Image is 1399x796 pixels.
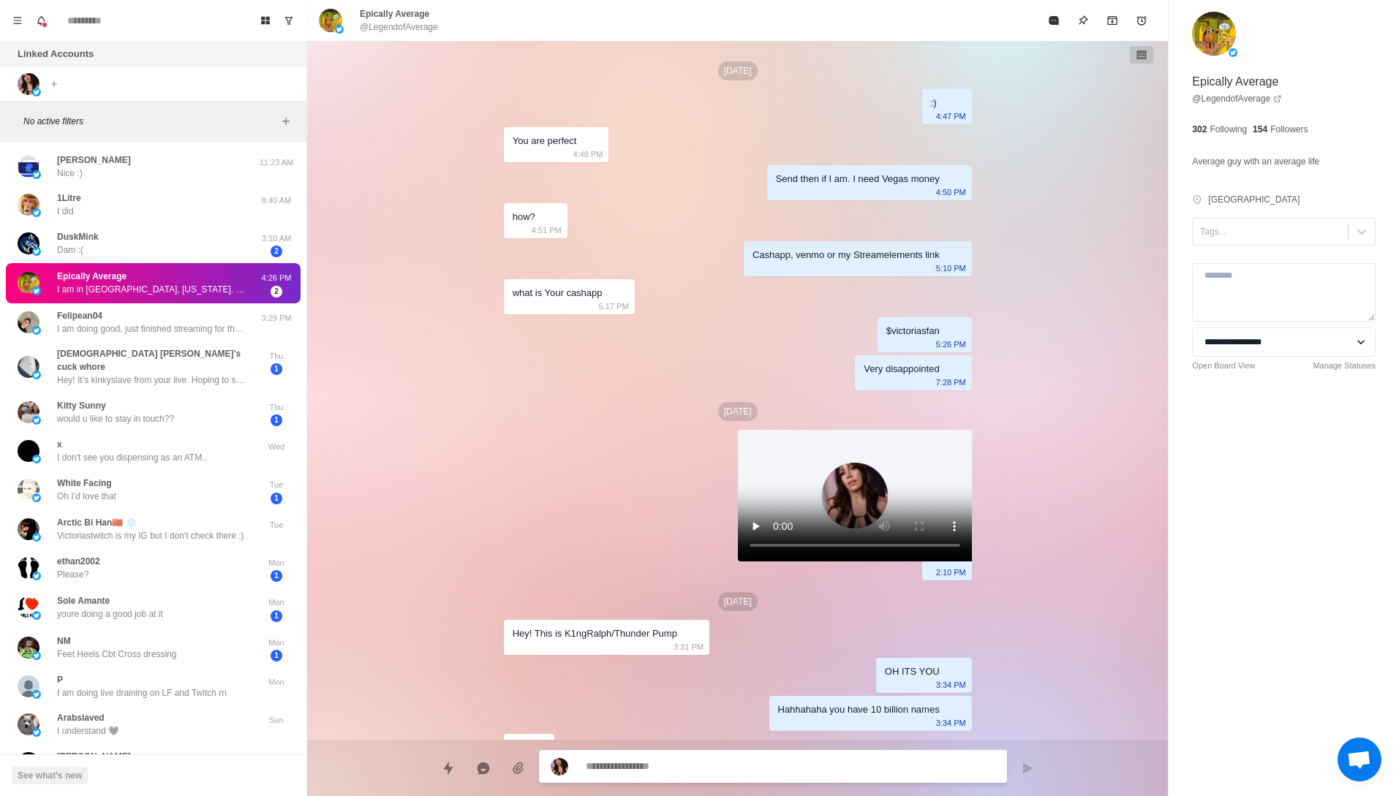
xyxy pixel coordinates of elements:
[18,232,39,254] img: picture
[57,607,163,621] p: youre doing a good job at it
[469,754,498,783] button: Reply with AI
[18,156,39,178] img: picture
[57,243,83,257] p: Dam :(
[718,402,758,421] p: [DATE]
[258,350,295,363] p: Thu
[57,412,174,425] p: would u like to stay in touch??
[258,272,295,284] p: 4:26 PM
[936,677,966,693] p: 3:34 PM
[885,664,940,680] div: OH ITS YOU
[335,25,344,34] img: picture
[277,113,295,130] button: Add filters
[271,363,282,375] span: 1
[18,356,39,378] img: picture
[18,518,39,540] img: picture
[18,752,39,774] img: picture
[57,270,127,283] p: Epically Average
[32,287,41,295] img: picture
[32,690,41,699] img: picture
[57,347,258,374] p: [DEMOGRAPHIC_DATA] [PERSON_NAME]’s cuck whore
[57,634,71,648] p: NM
[18,637,39,659] img: picture
[513,626,677,642] div: Hey! This is K1ngRalph/Thunder Pump
[57,555,100,568] p: ethan2002
[1192,92,1282,105] a: @LegendofAverage
[18,440,39,462] img: picture
[32,533,41,542] img: picture
[258,714,295,727] p: Sun
[936,564,966,580] p: 2:10 PM
[12,767,88,784] button: See what's new
[18,675,39,697] img: picture
[513,285,603,301] div: what is Your cashapp
[258,557,295,569] p: Mon
[29,9,53,32] button: Notifications
[57,648,176,661] p: Feet Heels Cbt Cross dressing
[57,711,105,724] p: Arabslaved
[271,246,282,257] span: 2
[57,205,74,218] p: I did
[1068,6,1098,35] button: Pin
[936,374,966,390] p: 7:28 PM
[32,728,41,737] img: picture
[32,651,41,660] img: picture
[57,438,62,451] p: x
[57,673,63,686] p: P
[6,9,29,32] button: Menu
[258,596,295,609] p: Mon
[32,371,41,379] img: picture
[57,686,227,700] p: I am doing live draining on LF and Twitch rn
[1192,73,1278,91] p: Epically Average
[57,309,102,322] p: Felipean04
[18,194,39,216] img: picture
[1270,123,1308,136] p: Followers
[57,230,99,243] p: DuskMink
[573,146,603,162] p: 4:48 PM
[258,479,295,491] p: Tue
[513,133,577,149] div: You are perfect
[271,286,282,297] span: 2
[258,401,295,414] p: Thu
[1039,6,1068,35] button: Mark as read
[513,209,535,225] div: how?
[18,272,39,294] img: picture
[258,676,295,689] p: Mon
[1192,123,1207,136] p: 302
[32,326,41,335] img: picture
[258,519,295,531] p: Tue
[360,20,438,34] p: @LegendofAverage
[1229,48,1237,57] img: picture
[936,336,966,352] p: 5:26 PM
[258,637,295,649] p: Mon
[551,758,568,776] img: picture
[434,754,463,783] button: Quick replies
[718,61,758,80] p: [DATE]
[57,490,116,503] p: Oh I’d love that
[504,754,533,783] button: Add media
[1253,123,1267,136] p: 154
[886,323,940,339] div: $victoriasfan
[57,283,247,296] p: I am in [GEOGRAPHIC_DATA], [US_STATE]. Only fair I share my city since you shared yours
[32,247,41,256] img: picture
[23,115,277,128] p: No active filters
[271,610,282,622] span: 1
[931,95,937,111] div: :)
[1192,12,1236,56] img: picture
[271,493,282,504] span: 1
[254,9,277,32] button: Board View
[32,493,41,502] img: picture
[57,477,112,490] p: White Facing
[57,529,244,542] p: Victoriastwitch is my IG but I don't check there :)
[32,88,41,96] img: picture
[599,298,629,314] p: 5:17 PM
[32,208,41,217] img: picture
[18,47,94,61] p: Linked Accounts
[718,592,758,611] p: [DATE]
[936,184,966,200] p: 4:50 PM
[18,713,39,735] img: picture
[45,75,63,93] button: Add account
[57,724,119,738] p: I understand 🖤
[258,441,295,453] p: Wed
[32,416,41,425] img: picture
[57,153,131,167] p: [PERSON_NAME]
